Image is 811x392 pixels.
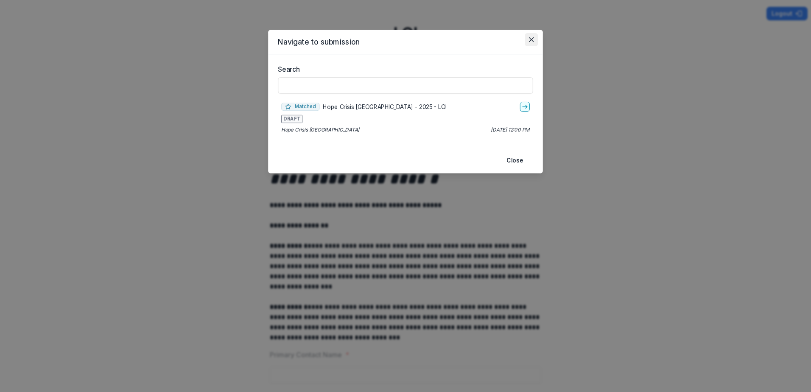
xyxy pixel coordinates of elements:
[520,102,530,112] a: go-to
[268,30,543,54] header: Navigate to submission
[281,103,320,111] span: Matched
[278,64,528,74] label: Search
[501,154,528,167] button: Close
[281,115,302,123] span: DRAFT
[281,126,359,134] p: Hope Crisis [GEOGRAPHIC_DATA]
[525,33,538,46] button: Close
[323,102,447,111] p: Hope Crisis [GEOGRAPHIC_DATA] - 2025 - LOI
[491,126,530,134] p: [DATE] 12:00 PM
